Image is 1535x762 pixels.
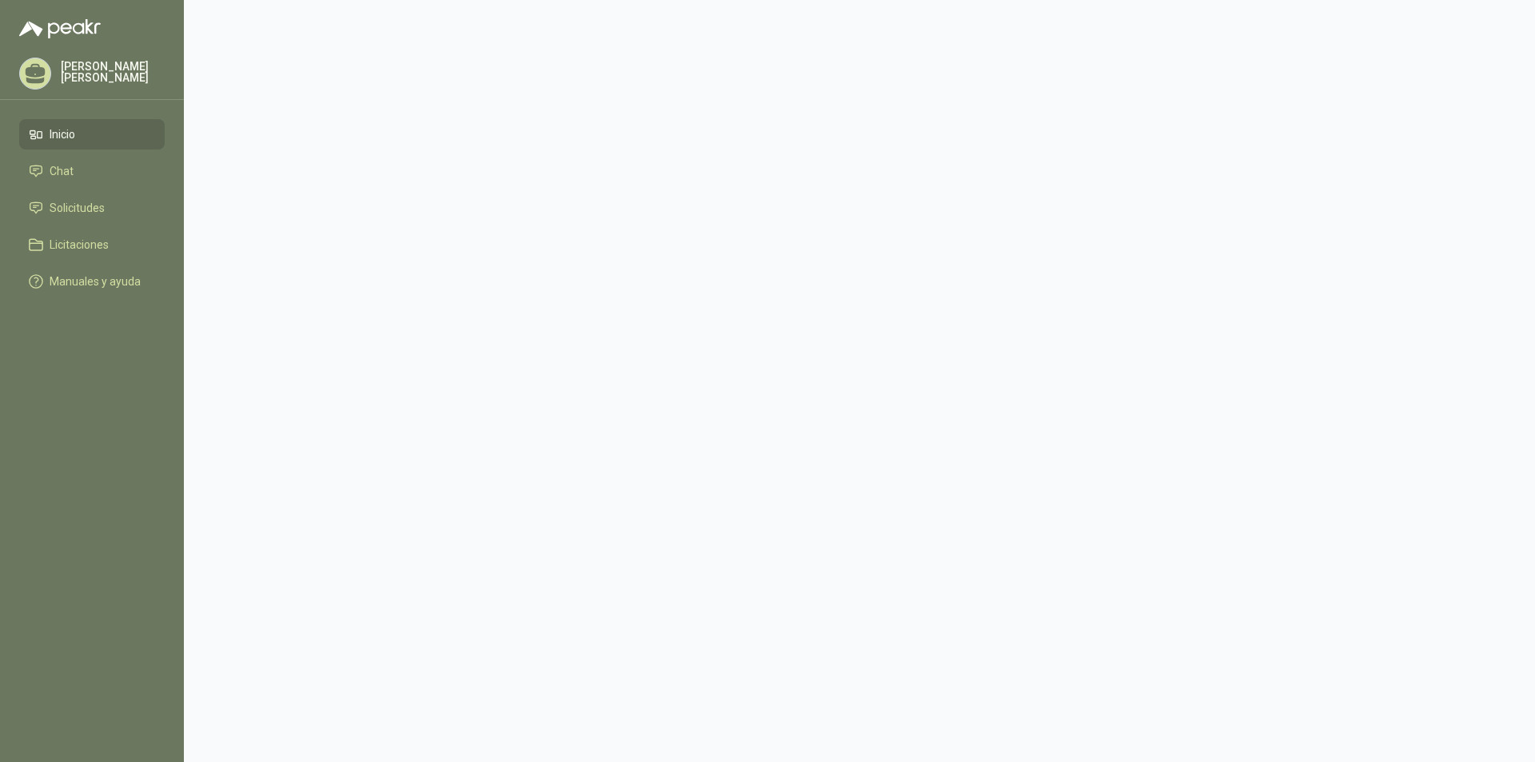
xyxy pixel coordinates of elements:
[19,19,101,38] img: Logo peakr
[19,119,165,150] a: Inicio
[50,162,74,180] span: Chat
[50,236,109,253] span: Licitaciones
[50,199,105,217] span: Solicitudes
[50,273,141,290] span: Manuales y ayuda
[19,156,165,186] a: Chat
[19,229,165,260] a: Licitaciones
[50,126,75,143] span: Inicio
[61,61,165,83] p: [PERSON_NAME] [PERSON_NAME]
[19,266,165,297] a: Manuales y ayuda
[19,193,165,223] a: Solicitudes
